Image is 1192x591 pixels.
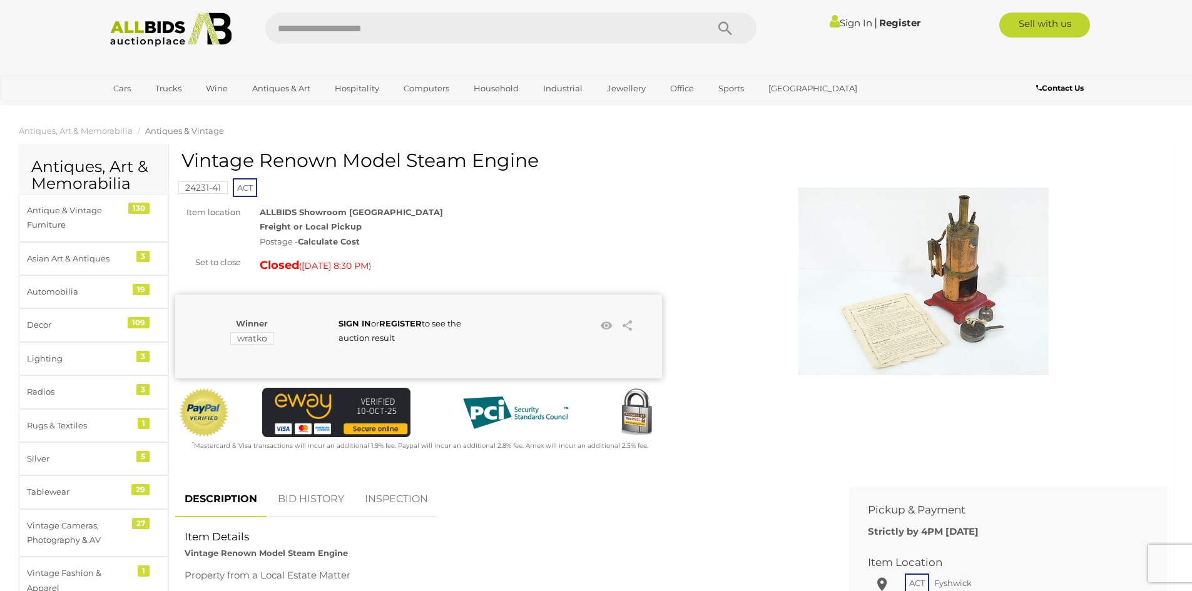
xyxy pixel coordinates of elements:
[27,251,130,266] div: Asian Art & Antiques
[19,509,168,557] a: Vintage Cameras, Photography & AV 27
[535,78,591,99] a: Industrial
[19,442,168,475] a: Silver 5
[597,316,616,335] li: Watch this item
[230,332,274,345] mark: wratko
[379,318,422,328] a: REGISTER
[268,481,354,518] a: BID HISTORY
[27,452,130,466] div: Silver
[31,158,156,193] h2: Antiques, Art & Memorabilia
[611,388,661,438] img: Secured by Rapid SSL
[260,207,443,217] strong: ALLBIDS Showroom [GEOGRAPHIC_DATA]
[27,203,130,233] div: Antique & Vintage Furniture
[27,485,130,499] div: Tablewear
[19,342,168,375] a: Lighting 3
[19,242,168,275] a: Asian Art & Antiques 3
[19,126,133,136] a: Antiques, Art & Memorabilia
[244,78,318,99] a: Antiques & Art
[868,504,1129,516] h2: Pickup & Payment
[19,409,168,442] a: Rugs & Textiles 1
[302,260,369,271] span: [DATE] 8:30 PM
[339,318,461,343] span: or to see the auction result
[466,78,527,99] a: Household
[879,17,920,29] a: Register
[874,16,877,29] span: |
[147,78,190,99] a: Trucks
[103,13,239,47] img: Allbids.com.au
[128,317,150,328] div: 109
[760,78,865,99] a: [GEOGRAPHIC_DATA]
[694,13,756,44] button: Search
[185,531,821,543] h2: Item Details
[198,78,236,99] a: Wine
[999,13,1090,38] a: Sell with us
[136,251,150,262] div: 3
[166,255,250,270] div: Set to close
[166,205,250,220] div: Item location
[931,575,975,591] span: Fyshwick
[233,178,257,197] span: ACT
[132,518,150,529] div: 27
[133,284,150,295] div: 19
[236,318,268,328] b: Winner
[178,181,228,194] mark: 24231-41
[192,442,648,450] small: Mastercard & Visa transactions will incur an additional 1.9% fee. Paypal will incur an additional...
[298,236,360,246] strong: Calculate Cost
[185,548,348,558] strong: Vintage Renown Model Steam Engine
[599,78,654,99] a: Jewellery
[175,481,267,518] a: DESCRIPTION
[105,78,139,99] a: Cars
[395,78,457,99] a: Computers
[27,351,130,366] div: Lighting
[260,221,362,231] strong: Freight or Local Pickup
[262,388,410,437] img: eWAY Payment Gateway
[868,525,979,537] b: Strictly by 4PM [DATE]
[662,78,702,99] a: Office
[131,484,150,495] div: 29
[19,308,168,341] a: Decor 109
[136,384,150,395] div: 3
[453,388,578,438] img: PCI DSS compliant
[830,17,872,29] a: Sign In
[260,258,299,272] strong: Closed
[299,261,371,271] span: ( )
[19,275,168,308] a: Automobilia 19
[136,451,150,462] div: 5
[19,194,168,242] a: Antique & Vintage Furniture 130
[1036,81,1087,95] a: Contact Us
[798,156,1049,407] img: Vintage Renown Model Steam Engine
[178,388,230,438] img: Official PayPal Seal
[1036,83,1084,93] b: Contact Us
[136,351,150,362] div: 3
[19,475,168,508] a: Tablewear 29
[355,481,437,518] a: INSPECTION
[19,375,168,408] a: Radios 3
[138,565,150,577] div: 1
[145,126,224,136] a: Antiques & Vintage
[181,150,659,171] h1: Vintage Renown Model Steam Engine
[27,518,130,548] div: Vintage Cameras, Photography & AV
[27,285,130,299] div: Automobilia
[710,78,752,99] a: Sports
[178,183,228,193] a: 24231-41
[27,418,130,433] div: Rugs & Textiles
[339,318,371,328] a: SIGN IN
[868,557,1129,568] h2: Item Location
[138,418,150,429] div: 1
[260,235,662,249] div: Postage -
[327,78,387,99] a: Hospitality
[128,203,150,214] div: 130
[27,318,130,332] div: Decor
[27,385,130,399] div: Radios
